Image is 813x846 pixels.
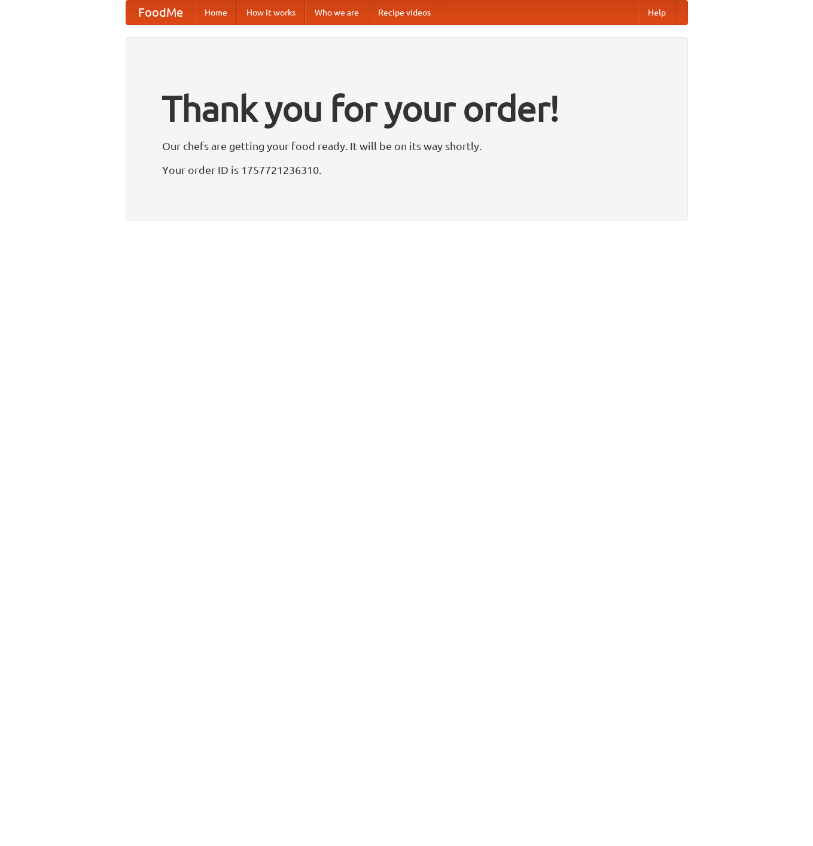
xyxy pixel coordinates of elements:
a: Who we are [305,1,369,25]
h1: Thank you for your order! [162,80,651,137]
a: How it works [237,1,305,25]
a: Help [638,1,675,25]
p: Our chefs are getting your food ready. It will be on its way shortly. [162,137,651,155]
a: Home [195,1,237,25]
a: Recipe videos [369,1,440,25]
a: FoodMe [126,1,195,25]
p: Your order ID is 1757721236310. [162,161,651,179]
